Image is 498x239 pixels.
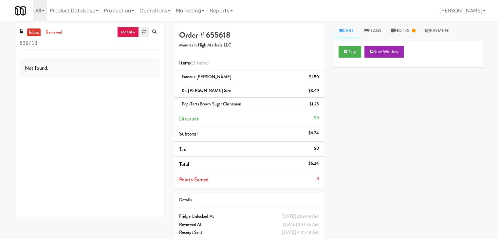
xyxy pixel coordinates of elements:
[420,24,455,38] a: Payment
[308,87,319,95] div: $3.49
[179,176,209,183] span: Points Earned
[179,130,198,138] span: Subtotal
[308,159,319,168] div: $6.24
[179,221,319,229] div: Reviewed At
[195,59,207,66] ng-pluralize: items
[359,24,387,38] a: Flags
[314,144,319,153] div: $0
[283,221,319,229] div: [DATE] 2:31:35 AM
[179,160,190,168] span: Total
[339,46,361,58] button: Play
[117,27,139,37] a: recent
[182,87,231,94] span: Kit [PERSON_NAME] Size
[27,28,41,37] a: inbox
[282,212,319,221] div: [DATE] 2:09:49 AM
[179,196,319,204] div: Details
[179,145,186,153] span: Tax
[191,59,209,66] span: (3 )
[182,74,231,80] span: Famous [PERSON_NAME]
[179,43,319,48] h5: Mountain High Markets LLC
[182,101,241,107] span: Pop-Tarts Brown Sugar Cinnamon
[25,64,48,72] span: Not found.
[334,24,359,38] a: Cart
[179,59,209,66] span: Items
[314,114,319,122] div: $0
[308,129,319,137] div: $6.24
[179,31,319,39] h4: Order # 655618
[44,28,64,37] a: reviewed
[316,175,319,183] div: 0
[309,100,319,108] div: $1.25
[179,115,199,122] span: Discount
[386,24,420,38] a: Notes
[20,37,159,49] input: Search vision orders
[179,212,319,221] div: Fridge Unlocked At
[179,229,319,237] div: Receipt Sent
[282,229,319,237] div: [DATE] 4:01:49 AM
[15,5,26,16] img: Micromart
[364,46,404,58] button: New Window
[309,73,319,81] div: $1.50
